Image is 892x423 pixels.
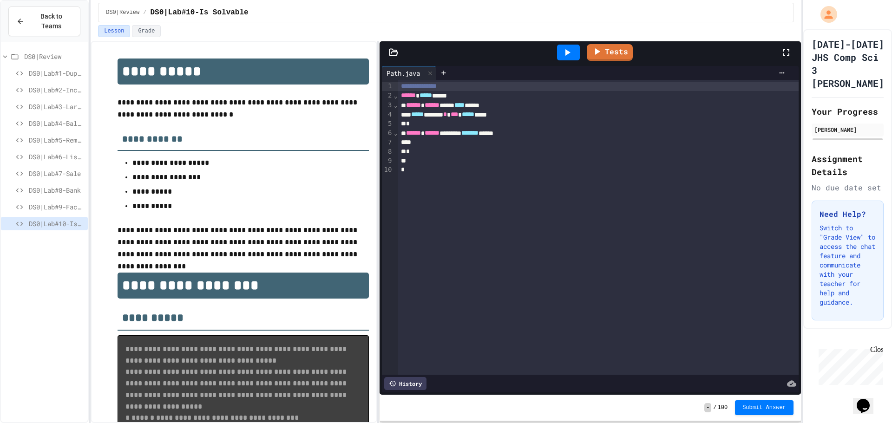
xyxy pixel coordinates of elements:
iframe: chat widget [815,345,883,385]
span: DS0|Review [106,9,139,16]
div: 2 [382,91,394,100]
div: [PERSON_NAME] [814,125,881,134]
span: Fold line [393,101,398,109]
span: DS0|Lab#5-Remove All In Range [29,135,84,145]
div: 4 [382,110,394,119]
span: - [704,403,711,412]
button: Grade [132,25,161,37]
span: DS0|Lab#10-Is Solvable [29,219,84,228]
div: 6 [382,129,394,138]
button: Submit Answer [735,400,794,415]
div: 10 [382,165,394,175]
span: DS0|Lab#3-Largest Time Denominations [29,102,84,111]
span: Fold line [393,129,398,137]
span: Back to Teams [30,12,72,31]
p: Switch to "Grade View" to access the chat feature and communicate with your teacher for help and ... [820,223,876,307]
div: 1 [382,82,394,91]
div: 7 [382,138,394,147]
div: No due date set [812,182,884,193]
div: Chat with us now!Close [4,4,64,59]
div: History [384,377,426,390]
div: 5 [382,119,394,129]
h1: [DATE]-[DATE] JHS Comp Sci 3 [PERSON_NAME] [812,38,884,90]
div: 3 [382,101,394,110]
div: 8 [382,147,394,156]
iframe: chat widget [853,386,883,414]
span: DS0|Lab#8-Bank [29,185,84,195]
span: / [143,9,146,16]
div: My Account [811,4,840,25]
span: Fold line [393,92,398,99]
span: 100 [718,404,728,411]
span: DS0|Lab#10-Is Solvable [150,7,248,18]
span: Submit Answer [742,404,786,411]
span: DS0|Lab#7-Sale [29,169,84,178]
span: DS0|Lab#4-Balanced [29,118,84,128]
h2: Your Progress [812,105,884,118]
h3: Need Help? [820,208,876,220]
button: Back to Teams [8,7,80,36]
button: Lesson [98,25,130,37]
a: Tests [587,44,633,61]
span: DS0|Lab#9-Factorial [29,202,84,212]
h2: Assignment Details [812,152,884,178]
span: DS0|Review [24,52,84,61]
div: Path.java [382,66,436,80]
span: DS0|Lab#6-ListMagicStrings [29,152,84,162]
span: DS0|Lab#2-Increasing Neighbors [29,85,84,95]
span: DS0|Lab#1-Duplicate Count [29,68,84,78]
div: 9 [382,156,394,166]
div: Path.java [382,68,425,78]
span: / [713,404,716,411]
